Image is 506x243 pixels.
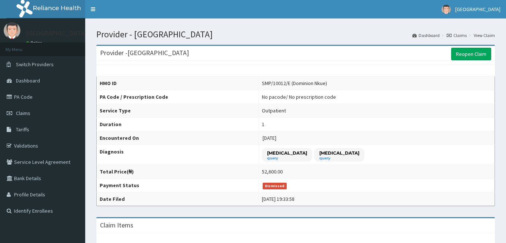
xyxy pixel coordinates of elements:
span: [DATE] [263,135,276,141]
a: Reopen Claim [451,48,491,60]
div: 52,600.00 [262,168,283,175]
th: PA Code / Prescription Code [97,90,259,104]
th: Duration [97,118,259,131]
div: No pacode / No prescription code [262,93,336,101]
small: query [319,156,359,160]
th: HMO ID [97,77,259,90]
div: Outpatient [262,107,286,114]
a: Dashboard [412,32,440,38]
div: [DATE] 19:33:58 [262,195,294,203]
span: [GEOGRAPHIC_DATA] [455,6,500,13]
th: Payment Status [97,179,259,192]
span: Tariffs [16,126,29,133]
small: query [267,156,307,160]
h3: Provider - [GEOGRAPHIC_DATA] [100,50,189,56]
a: Online [26,40,44,45]
a: Claims [447,32,467,38]
a: View Claim [474,32,495,38]
p: [GEOGRAPHIC_DATA] [26,30,87,37]
p: [MEDICAL_DATA] [267,150,307,156]
span: Dashboard [16,77,40,84]
th: Total Price(₦) [97,165,259,179]
span: Dismissed [263,183,287,189]
div: SMP/10012/E (Dominion Nkue) [262,80,327,87]
span: Claims [16,110,30,117]
div: 1 [262,121,264,128]
img: User Image [442,5,451,14]
th: Date Filed [97,192,259,206]
th: Service Type [97,104,259,118]
h1: Provider - [GEOGRAPHIC_DATA] [96,30,495,39]
h3: Claim Items [100,222,133,229]
img: User Image [4,22,20,39]
span: Switch Providers [16,61,54,68]
th: Encountered On [97,131,259,145]
th: Diagnosis [97,145,259,165]
p: [MEDICAL_DATA] [319,150,359,156]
